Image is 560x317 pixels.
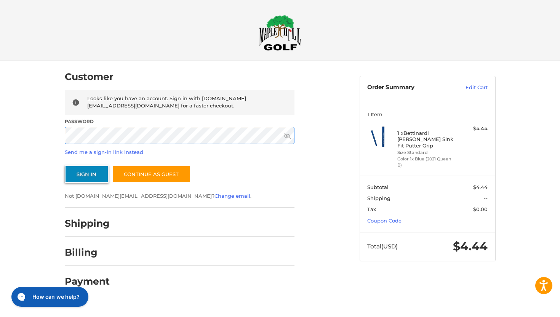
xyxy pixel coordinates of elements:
[65,165,109,183] button: Sign In
[65,192,294,200] p: Not [DOMAIN_NAME][EMAIL_ADDRESS][DOMAIN_NAME]? .
[65,118,294,125] label: Password
[214,193,250,199] a: Change email
[65,149,143,155] a: Send me a sign-in link instead
[367,84,449,91] h3: Order Summary
[397,149,456,156] li: Size Standard
[65,218,110,229] h2: Shipping
[367,243,398,250] span: Total (USD)
[65,275,110,287] h2: Payment
[458,125,488,133] div: $4.44
[367,184,389,190] span: Subtotal
[367,218,402,224] a: Coupon Code
[397,156,456,168] li: Color 1x Blue (2021 Queen B)
[484,195,488,201] span: --
[397,130,456,149] h4: 1 x Bettinardi [PERSON_NAME] Sink Fit Putter Grip
[112,165,191,183] a: Continue as guest
[8,284,91,309] iframe: Gorgias live chat messenger
[367,195,390,201] span: Shipping
[453,239,488,253] span: $4.44
[367,206,376,212] span: Tax
[473,206,488,212] span: $0.00
[65,247,109,258] h2: Billing
[367,111,488,117] h3: 1 Item
[449,84,488,91] a: Edit Cart
[87,95,246,109] span: Looks like you have an account. Sign in with [DOMAIN_NAME][EMAIL_ADDRESS][DOMAIN_NAME] for a fast...
[473,184,488,190] span: $4.44
[259,15,301,51] img: Maple Hill Golf
[65,71,114,83] h2: Customer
